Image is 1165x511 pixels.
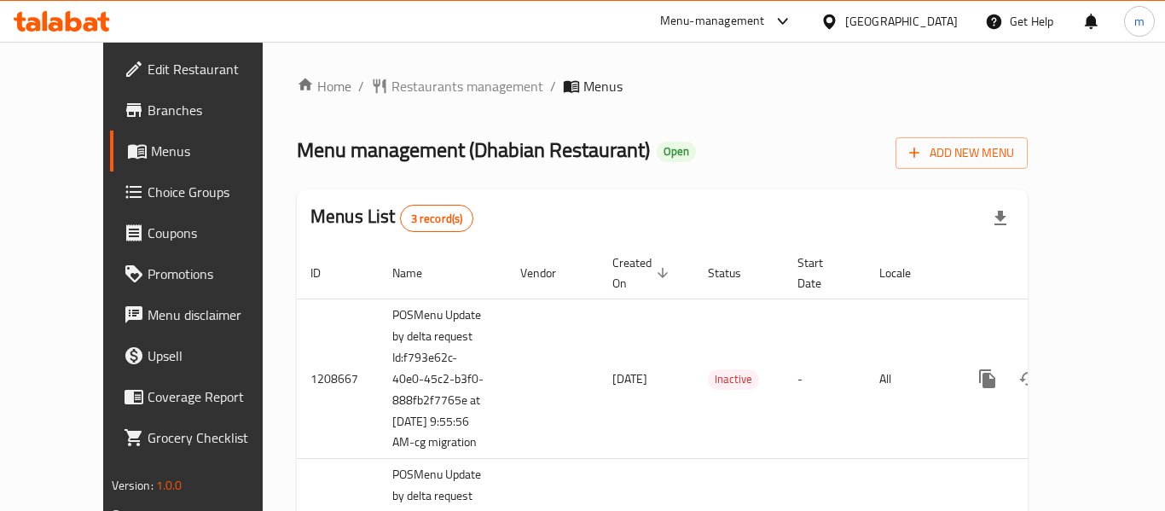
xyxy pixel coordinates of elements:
a: Choice Groups [110,171,298,212]
span: 1.0.0 [156,474,183,496]
a: Upsell [110,335,298,376]
div: Inactive [708,369,759,390]
span: ID [310,263,343,283]
span: Name [392,263,444,283]
span: Promotions [148,264,284,284]
a: Menus [110,131,298,171]
div: [GEOGRAPHIC_DATA] [845,12,958,31]
a: Edit Restaurant [110,49,298,90]
span: Vendor [520,263,578,283]
span: Created On [612,253,674,293]
span: Status [708,263,763,283]
span: Locale [879,263,933,283]
a: Branches [110,90,298,131]
span: Branches [148,100,284,120]
span: Inactive [708,369,759,389]
nav: breadcrumb [297,76,1028,96]
span: Menus [151,141,284,161]
span: Menu disclaimer [148,305,284,325]
span: Choice Groups [148,182,284,202]
td: - [784,299,866,459]
h2: Menus List [310,204,473,232]
span: Start Date [797,253,845,293]
div: Export file [980,198,1021,239]
a: Restaurants management [371,76,543,96]
div: Open [657,142,696,162]
a: Menu disclaimer [110,294,298,335]
button: Add New Menu [895,137,1028,169]
td: All [866,299,953,459]
span: Restaurants management [391,76,543,96]
span: Edit Restaurant [148,59,284,79]
span: Grocery Checklist [148,427,284,448]
button: more [967,358,1008,399]
span: Coupons [148,223,284,243]
span: Version: [112,474,154,496]
button: Change Status [1008,358,1049,399]
a: Promotions [110,253,298,294]
td: 1208667 [297,299,379,459]
a: Home [297,76,351,96]
span: Open [657,144,696,159]
th: Actions [953,247,1145,299]
span: 3 record(s) [401,211,473,227]
div: Menu-management [660,11,765,32]
li: / [550,76,556,96]
li: / [358,76,364,96]
span: Upsell [148,346,284,366]
span: m [1134,12,1145,31]
a: Coupons [110,212,298,253]
span: Menu management ( Dhabian Restaurant ) [297,131,650,169]
span: Menus [583,76,623,96]
span: [DATE] [612,368,647,390]
a: Coverage Report [110,376,298,417]
a: Grocery Checklist [110,417,298,458]
span: Add New Menu [909,142,1014,164]
td: POSMenu Update by delta request Id:f793e62c-40e0-45c2-b3f0-888fb2f7765e at [DATE] 9:55:56 AM-cg m... [379,299,507,459]
span: Coverage Report [148,386,284,407]
div: Total records count [400,205,474,232]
